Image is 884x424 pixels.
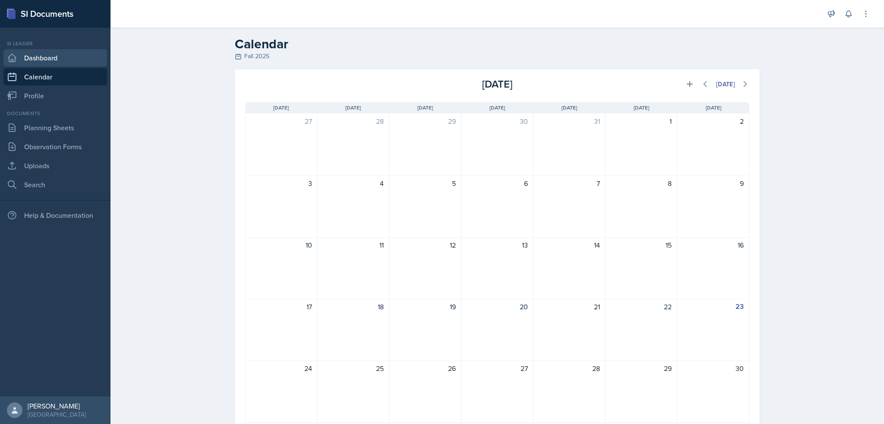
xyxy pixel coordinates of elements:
[395,116,456,126] div: 29
[323,363,384,374] div: 25
[323,116,384,126] div: 28
[323,240,384,250] div: 11
[634,104,649,112] span: [DATE]
[3,87,107,104] a: Profile
[611,178,672,188] div: 8
[3,138,107,155] a: Observation Forms
[28,410,86,419] div: [GEOGRAPHIC_DATA]
[345,104,361,112] span: [DATE]
[235,52,760,61] div: Fall 2025
[273,104,289,112] span: [DATE]
[3,49,107,66] a: Dashboard
[467,302,528,312] div: 20
[467,363,528,374] div: 27
[682,240,744,250] div: 16
[682,363,744,374] div: 30
[251,302,312,312] div: 17
[251,240,312,250] div: 10
[539,178,600,188] div: 7
[716,81,735,88] div: [DATE]
[682,178,744,188] div: 9
[706,104,721,112] span: [DATE]
[539,116,600,126] div: 31
[539,363,600,374] div: 28
[3,157,107,174] a: Uploads
[611,240,672,250] div: 15
[467,116,528,126] div: 30
[395,178,456,188] div: 5
[413,76,581,92] div: [DATE]
[28,402,86,410] div: [PERSON_NAME]
[3,40,107,47] div: Si leader
[251,116,312,126] div: 27
[3,176,107,193] a: Search
[467,240,528,250] div: 13
[562,104,577,112] span: [DATE]
[395,363,456,374] div: 26
[467,178,528,188] div: 6
[323,302,384,312] div: 18
[235,36,760,52] h2: Calendar
[682,302,744,312] div: 23
[539,302,600,312] div: 21
[611,302,672,312] div: 22
[251,178,312,188] div: 3
[682,116,744,126] div: 2
[395,302,456,312] div: 19
[395,240,456,250] div: 12
[3,119,107,136] a: Planning Sheets
[3,68,107,85] a: Calendar
[710,77,741,91] button: [DATE]
[251,363,312,374] div: 24
[611,363,672,374] div: 29
[489,104,505,112] span: [DATE]
[539,240,600,250] div: 14
[323,178,384,188] div: 4
[3,207,107,224] div: Help & Documentation
[417,104,433,112] span: [DATE]
[611,116,672,126] div: 1
[3,110,107,117] div: Documents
